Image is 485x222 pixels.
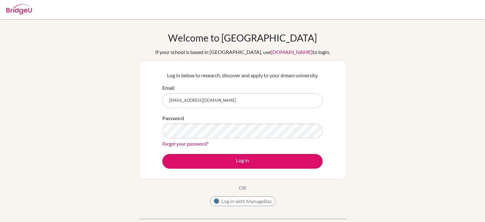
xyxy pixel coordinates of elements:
a: [DOMAIN_NAME] [271,49,312,55]
button: Log in with ManageBac [210,196,276,206]
h1: Welcome to [GEOGRAPHIC_DATA] [168,32,317,43]
label: Password [162,114,184,122]
a: Forgot your password? [162,141,208,147]
button: Log in [162,154,323,169]
label: Email [162,84,174,92]
p: Log in below to research, discover and apply to your dream university. [162,72,323,79]
div: If your school is based in [GEOGRAPHIC_DATA], use to login. [155,48,330,56]
img: Bridge-U [6,4,32,14]
p: OR [239,184,246,192]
